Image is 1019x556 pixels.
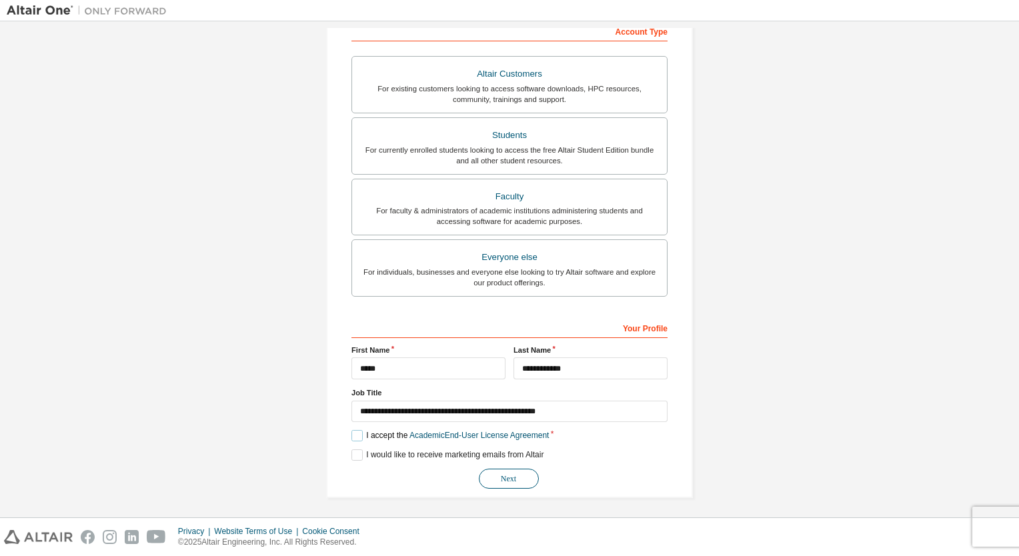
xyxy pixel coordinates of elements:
img: Altair One [7,4,173,17]
div: Privacy [178,526,214,537]
div: Altair Customers [360,65,659,83]
label: Last Name [514,345,668,355]
div: Faculty [360,187,659,206]
div: For individuals, businesses and everyone else looking to try Altair software and explore our prod... [360,267,659,288]
div: Website Terms of Use [214,526,302,537]
div: For faculty & administrators of academic institutions administering students and accessing softwa... [360,205,659,227]
img: facebook.svg [81,530,95,544]
label: Job Title [351,387,668,398]
img: instagram.svg [103,530,117,544]
label: I would like to receive marketing emails from Altair [351,449,544,461]
img: altair_logo.svg [4,530,73,544]
p: © 2025 Altair Engineering, Inc. All Rights Reserved. [178,537,367,548]
div: Your Profile [351,317,668,338]
div: For currently enrolled students looking to access the free Altair Student Edition bundle and all ... [360,145,659,166]
label: I accept the [351,430,549,441]
div: Students [360,126,659,145]
img: youtube.svg [147,530,166,544]
img: linkedin.svg [125,530,139,544]
div: Account Type [351,20,668,41]
div: For existing customers looking to access software downloads, HPC resources, community, trainings ... [360,83,659,105]
label: First Name [351,345,505,355]
div: Cookie Consent [302,526,367,537]
div: Everyone else [360,248,659,267]
button: Next [479,469,539,489]
a: Academic End-User License Agreement [409,431,549,440]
